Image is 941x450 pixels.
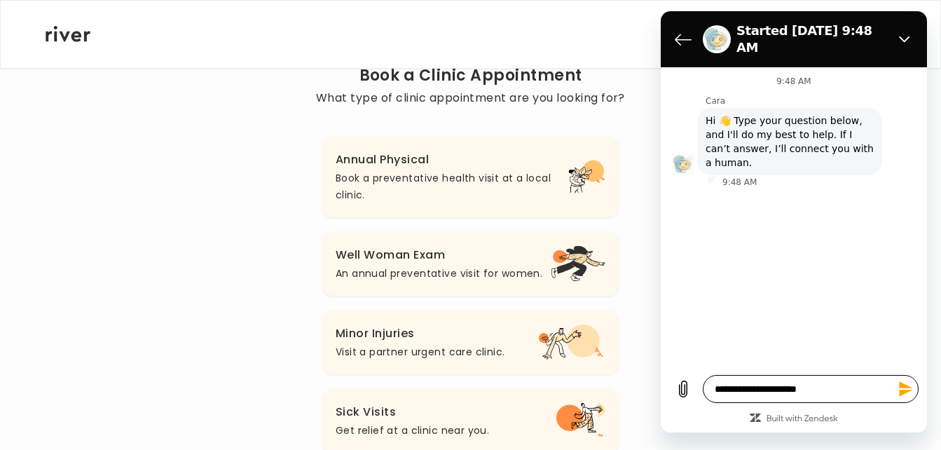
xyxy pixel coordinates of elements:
[336,343,505,360] p: Visit a partner urgent care clinic.
[316,88,625,108] p: What type of clinic appointment are you looking for?
[322,310,619,374] button: Minor InjuriesVisit a partner urgent care clinic.
[336,422,489,439] p: Get relief at a clinic near you.
[322,136,619,217] button: Annual PhysicalBook a preventative health visit at a local clinic.
[322,231,619,296] button: Well Woman ExamAn annual preventative visit for women.
[336,402,489,422] h3: Sick Visits
[336,245,542,265] h3: Well Woman Exam
[661,11,927,432] iframe: Messaging window
[316,66,625,86] h2: Book a Clinic Appointment
[336,170,568,203] p: Book a preventative health visit at a local clinic.
[336,150,568,170] h3: Annual Physical
[336,324,505,343] h3: Minor Injuries
[336,265,542,282] p: An annual preventative visit for women.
